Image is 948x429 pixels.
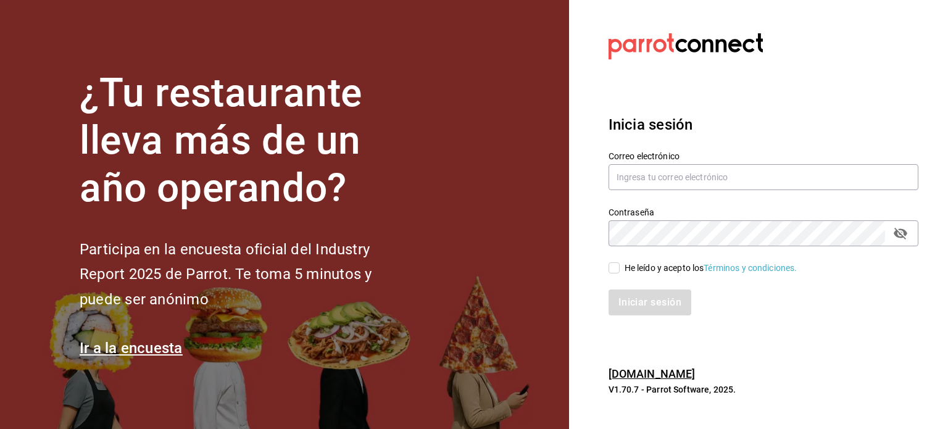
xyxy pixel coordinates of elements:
[609,208,918,217] label: Contraseña
[80,237,413,312] h2: Participa en la encuesta oficial del Industry Report 2025 de Parrot. Te toma 5 minutos y puede se...
[890,223,911,244] button: passwordField
[704,263,797,273] a: Términos y condiciones.
[609,367,696,380] a: [DOMAIN_NAME]
[80,339,183,357] a: Ir a la encuesta
[609,152,918,160] label: Correo electrónico
[609,164,918,190] input: Ingresa tu correo electrónico
[625,262,797,275] div: He leído y acepto los
[80,70,413,212] h1: ¿Tu restaurante lleva más de un año operando?
[609,114,918,136] h3: Inicia sesión
[609,383,918,396] p: V1.70.7 - Parrot Software, 2025.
